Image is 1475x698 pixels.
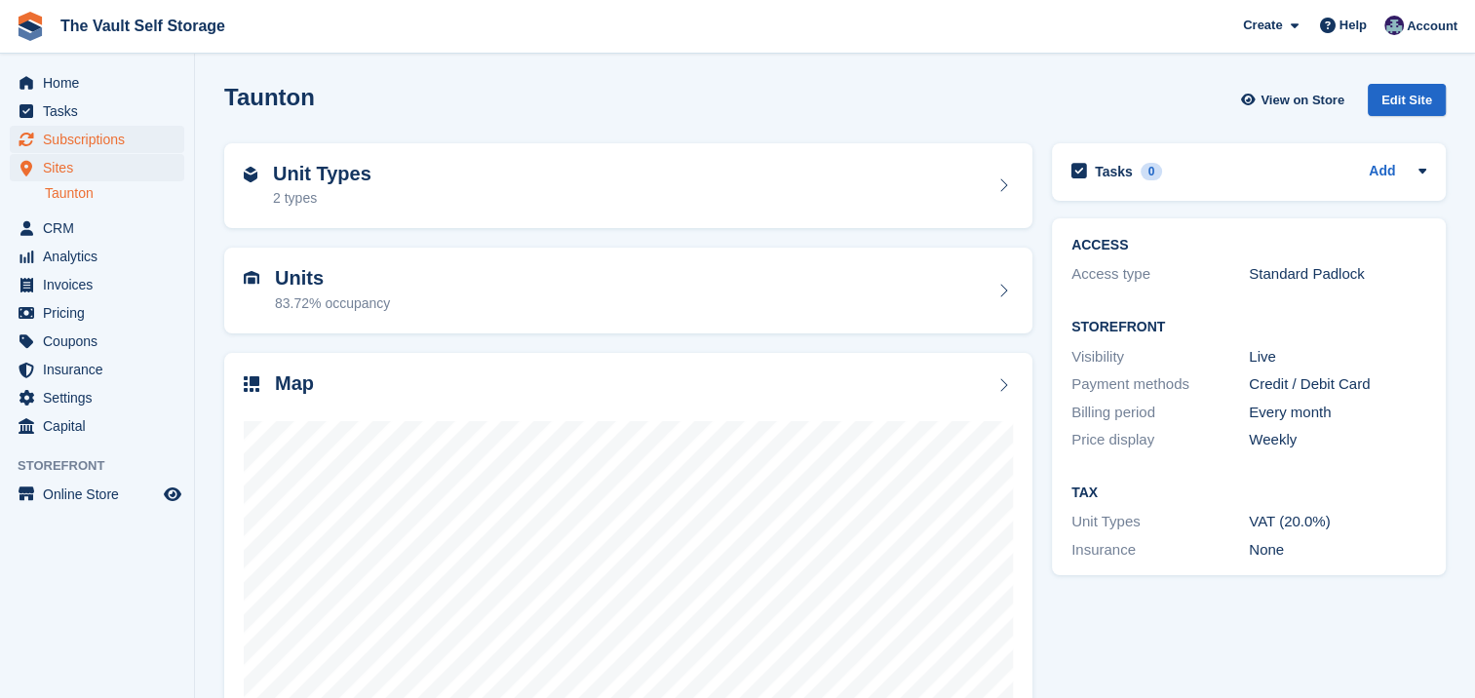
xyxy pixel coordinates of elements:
[43,412,160,440] span: Capital
[1071,539,1249,562] div: Insurance
[1249,346,1426,368] div: Live
[1071,263,1249,286] div: Access type
[43,299,160,327] span: Pricing
[224,248,1032,333] a: Units 83.72% occupancy
[1368,84,1446,116] div: Edit Site
[1261,91,1344,110] span: View on Store
[10,154,184,181] a: menu
[1249,429,1426,451] div: Weekly
[43,243,160,270] span: Analytics
[161,483,184,506] a: Preview store
[1071,511,1249,533] div: Unit Types
[10,481,184,508] a: menu
[10,126,184,153] a: menu
[10,271,184,298] a: menu
[275,267,390,290] h2: Units
[224,143,1032,229] a: Unit Types 2 types
[45,184,184,203] a: Taunton
[43,356,160,383] span: Insurance
[1384,16,1404,35] img: Hannah
[10,356,184,383] a: menu
[273,188,371,209] div: 2 types
[275,372,314,395] h2: Map
[1243,16,1282,35] span: Create
[10,69,184,97] a: menu
[1071,238,1426,253] h2: ACCESS
[43,97,160,125] span: Tasks
[1249,373,1426,396] div: Credit / Debit Card
[1368,84,1446,124] a: Edit Site
[10,243,184,270] a: menu
[1071,429,1249,451] div: Price display
[43,154,160,181] span: Sites
[224,84,315,110] h2: Taunton
[244,376,259,392] img: map-icn-33ee37083ee616e46c38cad1a60f524a97daa1e2b2c8c0bc3eb3415660979fc1.svg
[244,271,259,285] img: unit-icn-7be61d7bf1b0ce9d3e12c5938cc71ed9869f7b940bace4675aadf7bd6d80202e.svg
[43,271,160,298] span: Invoices
[273,163,371,185] h2: Unit Types
[1369,161,1395,183] a: Add
[1071,373,1249,396] div: Payment methods
[53,10,233,42] a: The Vault Self Storage
[10,384,184,411] a: menu
[1339,16,1367,35] span: Help
[16,12,45,41] img: stora-icon-8386f47178a22dfd0bd8f6a31ec36ba5ce8667c1dd55bd0f319d3a0aa187defe.svg
[10,328,184,355] a: menu
[1407,17,1457,36] span: Account
[43,384,160,411] span: Settings
[10,299,184,327] a: menu
[43,126,160,153] span: Subscriptions
[43,214,160,242] span: CRM
[1071,320,1426,335] h2: Storefront
[10,97,184,125] a: menu
[244,167,257,182] img: unit-type-icn-2b2737a686de81e16bb02015468b77c625bbabd49415b5ef34ead5e3b44a266d.svg
[1095,163,1133,180] h2: Tasks
[10,412,184,440] a: menu
[1071,346,1249,368] div: Visibility
[1071,485,1426,501] h2: Tax
[1238,84,1352,116] a: View on Store
[43,69,160,97] span: Home
[18,456,194,476] span: Storefront
[1141,163,1163,180] div: 0
[43,328,160,355] span: Coupons
[275,293,390,314] div: 83.72% occupancy
[1249,402,1426,424] div: Every month
[1249,511,1426,533] div: VAT (20.0%)
[10,214,184,242] a: menu
[1071,402,1249,424] div: Billing period
[1249,263,1426,286] div: Standard Padlock
[1249,539,1426,562] div: None
[43,481,160,508] span: Online Store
